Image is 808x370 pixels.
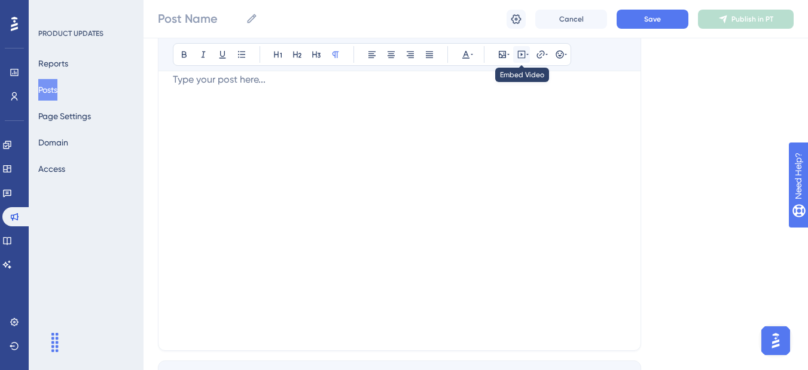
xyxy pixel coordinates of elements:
button: Reports [38,53,68,74]
input: Post Name [158,10,241,27]
span: Need Help? [28,3,75,17]
button: Cancel [535,10,607,29]
span: Cancel [559,14,584,24]
span: Save [644,14,661,24]
button: Page Settings [38,105,91,127]
div: PRODUCT UPDATES [38,29,103,38]
iframe: UserGuiding AI Assistant Launcher [758,323,794,359]
button: Posts [38,79,57,101]
button: Access [38,158,65,180]
button: Publish in PT [698,10,794,29]
div: Arrastar [45,324,65,360]
span: Publish in PT [731,14,773,24]
button: Domain [38,132,68,153]
button: Save [617,10,688,29]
